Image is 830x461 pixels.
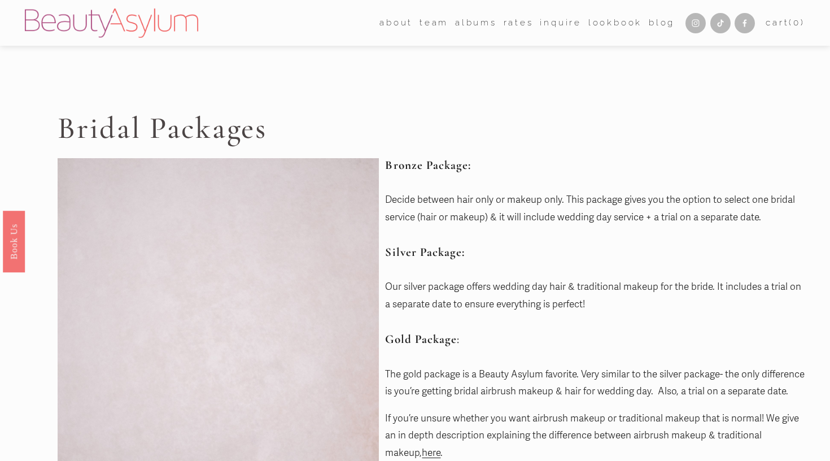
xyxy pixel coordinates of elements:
strong: Bronze Package: [385,158,471,172]
strong: Silver Package: [385,245,465,259]
a: 0 items in cart [766,15,805,31]
a: folder dropdown [379,14,413,31]
h1: Bridal Packages [58,112,379,145]
span: 0 [793,18,801,28]
span: about [379,15,413,31]
h3: : [385,332,805,346]
span: ( ) [789,18,805,28]
p: Our silver package offers wedding day hair & traditional makeup for the bride. It includes a tria... [385,279,805,313]
a: folder dropdown [420,14,448,31]
img: Beauty Asylum | Bridal Hair &amp; Makeup Charlotte &amp; Atlanta [25,8,198,38]
a: here [422,447,440,459]
p: The gold package is a Beauty Asylum favorite. Very similar to the silver package- the only differ... [385,366,805,401]
a: Blog [649,14,675,31]
a: Inquire [540,14,582,31]
a: TikTok [710,13,731,33]
a: albums [455,14,497,31]
p: Decide between hair only or makeup only. This package gives you the option to select one bridal s... [385,192,805,226]
span: team [420,15,448,31]
a: Instagram [685,13,706,33]
a: Lookbook [588,14,642,31]
strong: Gold Package [385,332,457,346]
a: Facebook [735,13,755,33]
a: Book Us [3,211,25,272]
a: Rates [504,14,534,31]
